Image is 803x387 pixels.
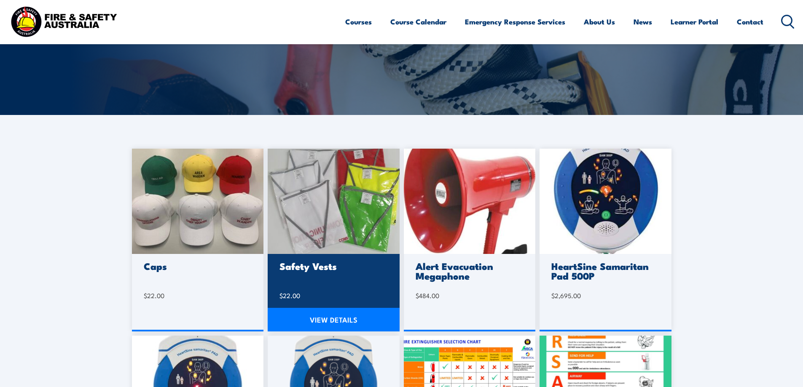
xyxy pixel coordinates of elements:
a: Course Calendar [390,11,446,33]
img: megaphone-1.jpg [404,149,536,254]
bdi: 484.00 [416,291,439,300]
bdi: 22.00 [279,291,300,300]
img: 500.jpg [540,149,671,254]
bdi: 2,695.00 [551,291,581,300]
h3: HeartSine Samaritan Pad 500P [551,261,657,280]
a: About Us [584,11,615,33]
a: VIEW DETAILS [268,308,400,331]
h3: Alert Evacuation Megaphone [416,261,521,280]
h3: Caps [144,261,250,271]
span: $ [279,291,283,300]
a: Contact [737,11,763,33]
h3: Safety Vests [279,261,385,271]
a: News [634,11,652,33]
span: $ [144,291,147,300]
span: $ [551,291,555,300]
a: Courses [345,11,372,33]
bdi: 22.00 [144,291,164,300]
img: caps-scaled-1.jpg [132,149,264,254]
span: $ [416,291,419,300]
img: 20230220_093531-scaled-1.jpg [268,149,400,254]
a: Emergency Response Services [465,11,565,33]
a: Learner Portal [671,11,718,33]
